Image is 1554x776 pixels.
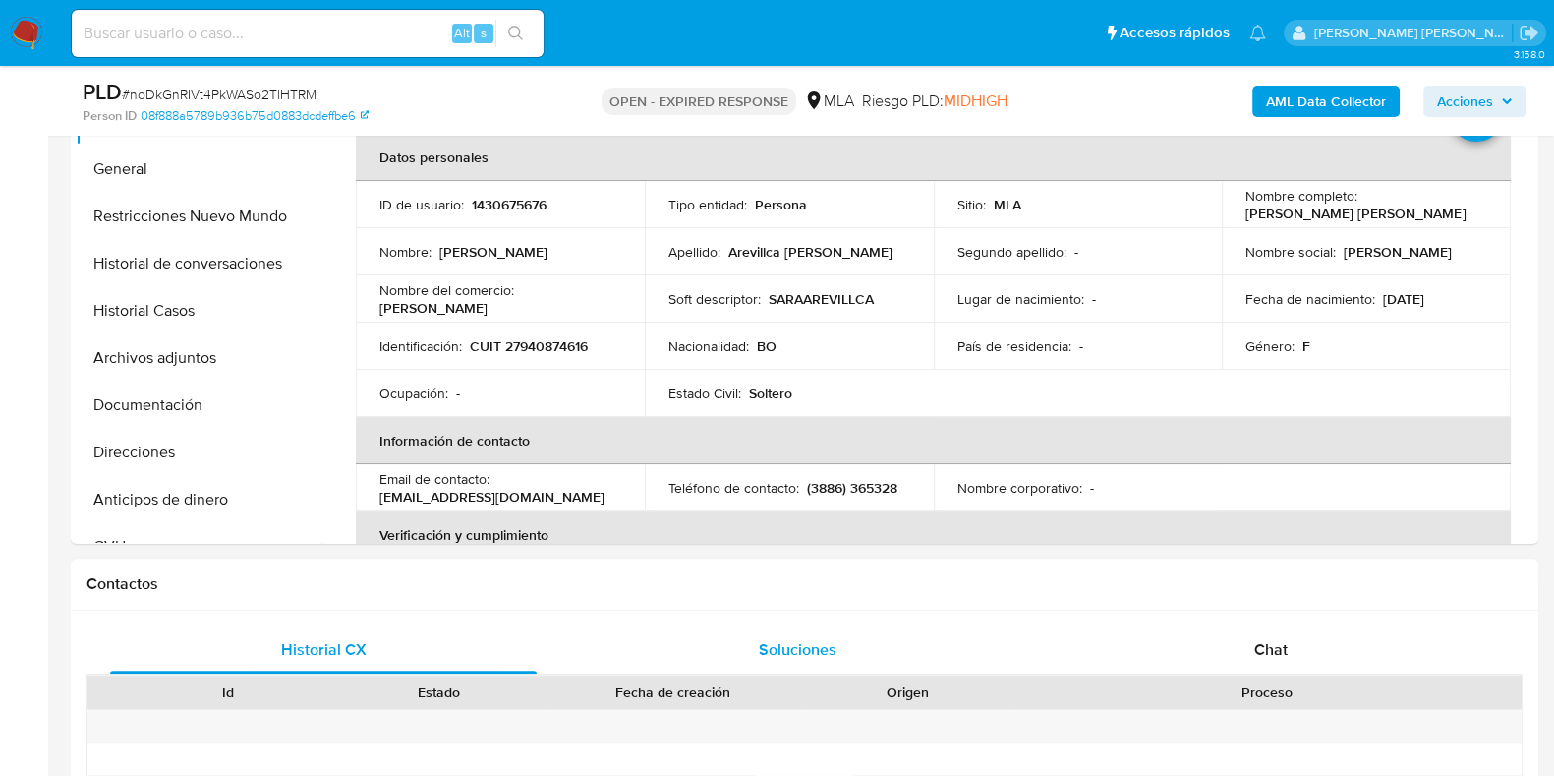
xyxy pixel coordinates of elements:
[957,196,986,213] p: Sitio :
[1090,479,1094,497] p: -
[1074,243,1078,261] p: -
[1245,290,1375,308] p: Fecha de nacimiento :
[454,24,470,42] span: Alt
[379,299,488,317] p: [PERSON_NAME]
[379,196,464,213] p: ID de usuario :
[122,85,317,104] span: # noDkGnRIVt4PkWASo2TlHTRM
[755,196,807,213] p: Persona
[1437,86,1493,117] span: Acciones
[472,196,547,213] p: 1430675676
[1344,243,1452,261] p: [PERSON_NAME]
[728,243,892,261] p: Arevillca [PERSON_NAME]
[862,90,1007,112] span: Riesgo PLD:
[668,290,761,308] p: Soft descriptor :
[72,21,544,46] input: Buscar usuario o caso...
[141,107,369,125] a: 08f888a5789b936b75d0883dcdeffbe6
[76,429,321,476] button: Direcciones
[1245,337,1295,355] p: Género :
[1252,86,1400,117] button: AML Data Collector
[379,385,448,402] p: Ocupación :
[76,193,321,240] button: Restricciones Nuevo Mundo
[1249,25,1266,41] a: Notificaciones
[1120,23,1230,43] span: Accesos rápidos
[481,24,487,42] span: s
[1423,86,1526,117] button: Acciones
[356,511,1511,559] th: Verificación y cumplimiento
[1245,205,1466,222] p: [PERSON_NAME] [PERSON_NAME]
[668,385,741,402] p: Estado Civil :
[1027,683,1508,702] div: Proceso
[136,683,319,702] div: Id
[379,281,514,299] p: Nombre del comercio :
[379,243,432,261] p: Nombre :
[769,290,874,308] p: SARAAREVILLCA
[759,638,836,661] span: Soluciones
[347,683,531,702] div: Estado
[281,638,367,661] span: Historial CX
[957,337,1071,355] p: País de residencia :
[807,479,897,497] p: (3886) 365328
[76,287,321,334] button: Historial Casos
[957,290,1084,308] p: Lugar de nacimiento :
[816,683,1000,702] div: Origen
[1245,187,1357,205] p: Nombre completo :
[1314,24,1513,42] p: noelia.huarte@mercadolibre.com
[558,683,788,702] div: Fecha de creación
[668,337,749,355] p: Nacionalidad :
[602,88,796,115] p: OPEN - EXPIRED RESPONSE
[957,479,1082,497] p: Nombre corporativo :
[356,417,1511,464] th: Información de contacto
[379,488,604,506] p: [EMAIL_ADDRESS][DOMAIN_NAME]
[86,574,1523,594] h1: Contactos
[1079,337,1083,355] p: -
[757,337,777,355] p: BO
[1245,243,1336,261] p: Nombre social :
[994,196,1021,213] p: MLA
[83,107,137,125] b: Person ID
[76,382,321,429] button: Documentación
[379,337,462,355] p: Identificación :
[76,146,321,193] button: General
[356,134,1511,181] th: Datos personales
[495,20,536,47] button: search-icon
[668,196,747,213] p: Tipo entidad :
[668,479,799,497] p: Teléfono de contacto :
[456,385,460,402] p: -
[83,76,122,107] b: PLD
[439,243,547,261] p: [PERSON_NAME]
[76,523,321,570] button: CVU
[957,243,1066,261] p: Segundo apellido :
[76,334,321,382] button: Archivos adjuntos
[1519,23,1539,43] a: Salir
[1383,290,1424,308] p: [DATE]
[944,90,1007,112] span: MIDHIGH
[1254,638,1288,661] span: Chat
[1266,86,1386,117] b: AML Data Collector
[76,240,321,287] button: Historial de conversaciones
[76,476,321,523] button: Anticipos de dinero
[470,337,588,355] p: CUIT 27940874616
[1302,337,1310,355] p: F
[668,243,720,261] p: Apellido :
[804,90,854,112] div: MLA
[1092,290,1096,308] p: -
[749,385,792,402] p: Soltero
[379,470,489,488] p: Email de contacto :
[1513,46,1544,62] span: 3.158.0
